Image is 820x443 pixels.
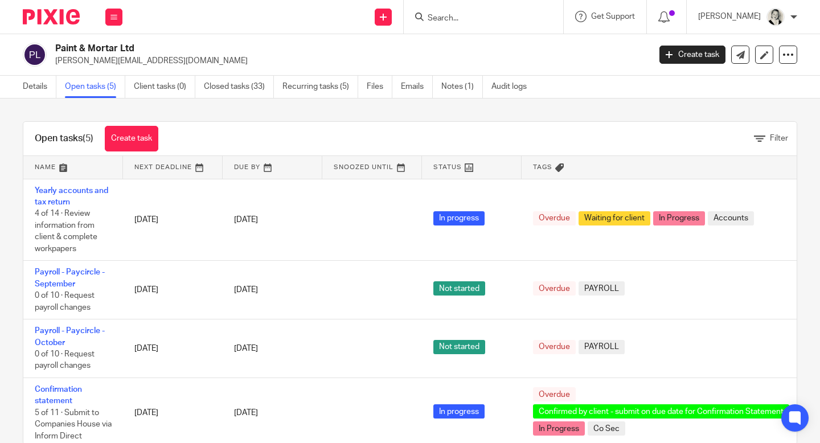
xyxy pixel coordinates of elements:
[441,76,483,98] a: Notes (1)
[35,409,112,440] span: 5 of 11 · Submit to Companies House via Inform Direct
[588,421,625,436] span: Co Sec
[533,164,552,170] span: Tags
[134,76,195,98] a: Client tasks (0)
[35,350,95,370] span: 0 of 10 · Request payroll changes
[653,211,705,225] span: In Progress
[659,46,725,64] a: Create task
[234,286,258,294] span: [DATE]
[533,211,576,225] span: Overdue
[105,126,158,151] a: Create task
[23,43,47,67] img: svg%3E
[433,211,485,225] span: In progress
[35,327,105,346] a: Payroll - Paycircle - October
[708,211,754,225] span: Accounts
[367,76,392,98] a: Files
[433,404,485,419] span: In progress
[533,387,576,401] span: Overdue
[579,340,625,354] span: PAYROLL
[35,210,97,253] span: 4 of 14 · Review information from client & complete workpapers
[770,134,788,142] span: Filter
[491,76,535,98] a: Audit logs
[234,216,258,224] span: [DATE]
[55,43,525,55] h2: Paint & Mortar Ltd
[23,9,80,24] img: Pixie
[334,164,393,170] span: Snoozed Until
[579,211,650,225] span: Waiting for client
[23,76,56,98] a: Details
[234,344,258,352] span: [DATE]
[65,76,125,98] a: Open tasks (5)
[766,8,785,26] img: DA590EE6-2184-4DF2-A25D-D99FB904303F_1_201_a.jpeg
[35,292,95,311] span: 0 of 10 · Request payroll changes
[234,409,258,417] span: [DATE]
[35,187,108,206] a: Yearly accounts and tax return
[35,385,82,405] a: Confirmation statement
[698,11,761,22] p: [PERSON_NAME]
[35,133,93,145] h1: Open tasks
[401,76,433,98] a: Emails
[123,261,223,319] td: [DATE]
[35,268,105,288] a: Payroll - Paycircle - September
[55,55,642,67] p: [PERSON_NAME][EMAIL_ADDRESS][DOMAIN_NAME]
[591,13,635,20] span: Get Support
[533,281,576,296] span: Overdue
[433,281,485,296] span: Not started
[533,421,585,436] span: In Progress
[433,340,485,354] span: Not started
[282,76,358,98] a: Recurring tasks (5)
[83,134,93,143] span: (5)
[123,179,223,261] td: [DATE]
[204,76,274,98] a: Closed tasks (33)
[427,14,529,24] input: Search
[579,281,625,296] span: PAYROLL
[123,319,223,378] td: [DATE]
[533,404,789,419] span: Confirmed by client - submit on due date for Confirmation Statement
[533,340,576,354] span: Overdue
[433,164,462,170] span: Status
